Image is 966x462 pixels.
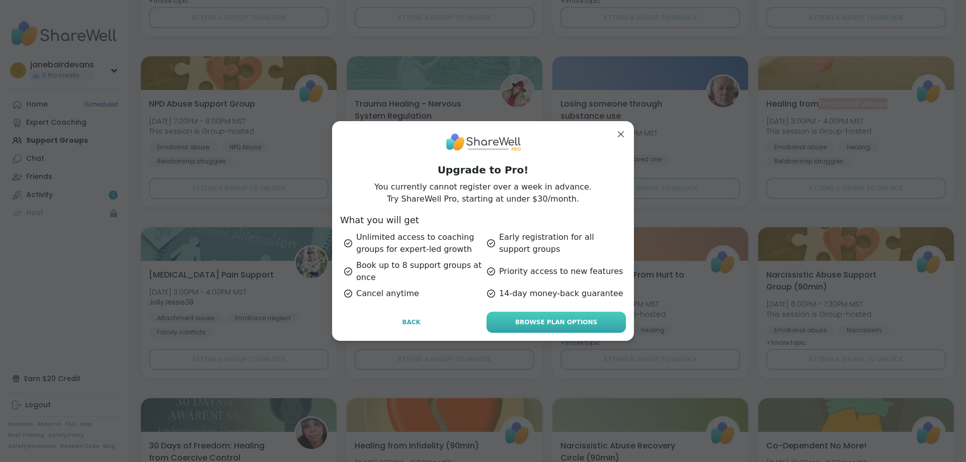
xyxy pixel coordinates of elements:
button: Back [340,312,482,333]
div: Cancel anytime [344,288,483,300]
div: 14-day money-back guarantee [487,288,626,300]
span: Back [402,318,421,327]
div: Unlimited access to coaching groups for expert-led growth [344,231,483,255]
span: Browse Plan Options [515,318,597,327]
p: You currently cannot register over a week in advance. Try ShareWell Pro, starting at under $30/mo... [374,181,592,205]
div: Book up to 8 support groups at once [344,259,483,284]
a: Browse Plan Options [487,312,626,333]
h1: Upgrade to Pro! [340,163,626,177]
img: ShareWell Logo [445,129,521,155]
h3: What you will get [340,213,626,227]
div: Priority access to new features [487,259,626,284]
div: Early registration for all support groups [487,231,626,255]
